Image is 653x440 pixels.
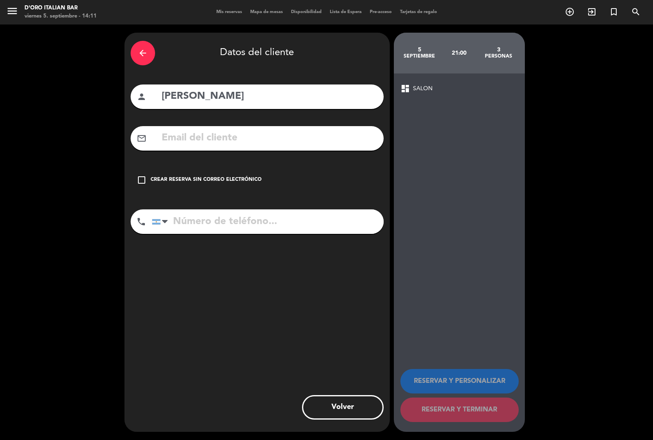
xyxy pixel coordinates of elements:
div: Datos del cliente [131,39,384,67]
span: SALON [413,84,433,93]
div: D'oro Italian Bar [24,4,97,12]
i: add_circle_outline [565,7,575,17]
i: exit_to_app [587,7,597,17]
input: Número de teléfono... [152,209,384,234]
i: check_box_outline_blank [137,175,147,185]
div: Crear reserva sin correo electrónico [151,176,262,184]
div: personas [479,53,518,60]
span: Pre-acceso [366,10,396,14]
div: viernes 5. septiembre - 14:11 [24,12,97,20]
button: RESERVAR Y TERMINAR [400,398,519,422]
div: 5 [400,47,440,53]
button: RESERVAR Y PERSONALIZAR [400,369,519,393]
div: Argentina: +54 [152,210,171,233]
i: mail_outline [137,133,147,143]
button: Volver [302,395,384,420]
span: Lista de Espera [326,10,366,14]
i: arrow_back [138,48,148,58]
span: Disponibilidad [287,10,326,14]
div: 3 [479,47,518,53]
span: dashboard [400,84,410,93]
i: person [137,92,147,102]
input: Nombre del cliente [161,88,378,105]
span: Mapa de mesas [246,10,287,14]
input: Email del cliente [161,130,378,147]
button: menu [6,5,18,20]
i: menu [6,5,18,17]
span: Mis reservas [212,10,246,14]
div: 21:00 [439,39,479,67]
i: phone [136,217,146,227]
span: Tarjetas de regalo [396,10,441,14]
i: search [631,7,641,17]
div: septiembre [400,53,440,60]
i: turned_in_not [609,7,619,17]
